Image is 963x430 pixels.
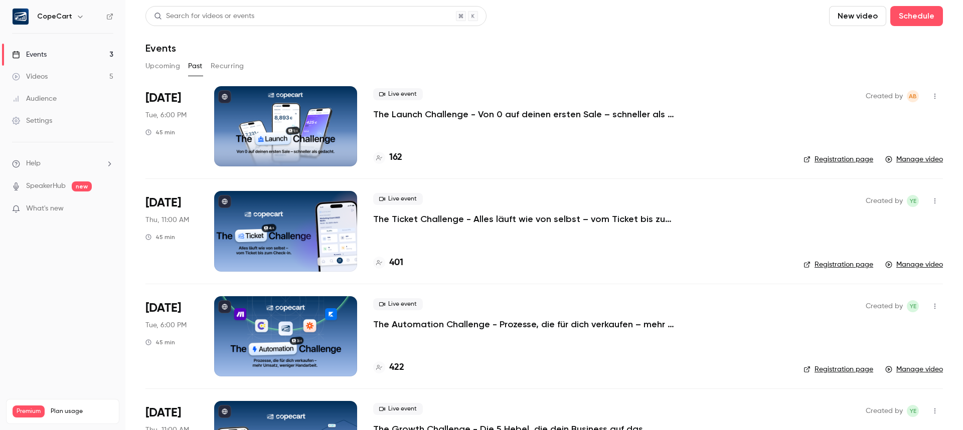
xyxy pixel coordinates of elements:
span: Live event [373,403,423,415]
div: Audience [12,94,57,104]
span: Tue, 6:00 PM [145,320,187,330]
span: [DATE] [145,90,181,106]
a: The Ticket Challenge - Alles läuft wie von selbst – vom Ticket bis zum Check-in [373,213,674,225]
div: Events [12,50,47,60]
button: New video [829,6,886,26]
div: Search for videos or events [154,11,254,22]
span: [DATE] [145,300,181,316]
a: SpeakerHub [26,181,66,191]
li: help-dropdown-opener [12,158,113,169]
a: The Automation Challenge - Prozesse, die für dich verkaufen – mehr Umsatz, weniger Handarbeit [373,318,674,330]
span: Created by [866,195,903,207]
button: Recurring [211,58,244,74]
span: Created by [866,405,903,417]
a: Manage video [885,260,943,270]
span: Plan usage [51,407,113,415]
span: Thu, 11:00 AM [145,215,189,225]
span: new [72,181,92,191]
div: Oct 9 Thu, 11:00 AM (Europe/Berlin) [145,191,198,271]
span: Anne Bertsch [907,90,919,102]
span: YE [910,300,916,312]
a: Registration page [804,154,873,164]
span: Yasamin Esfahani [907,405,919,417]
span: Created by [866,90,903,102]
a: 401 [373,256,403,270]
span: [DATE] [145,405,181,421]
h4: 422 [389,361,404,374]
span: Tue, 6:00 PM [145,110,187,120]
span: [DATE] [145,195,181,211]
button: Schedule [890,6,943,26]
span: Live event [373,298,423,310]
a: Registration page [804,260,873,270]
span: AB [909,90,917,102]
div: Oct 7 Tue, 6:00 PM (Europe/Berlin) [145,296,198,376]
span: Live event [373,193,423,205]
div: 45 min [145,338,175,346]
div: Oct 14 Tue, 6:00 PM (Europe/Rome) [145,86,198,166]
span: YE [910,195,916,207]
span: Live event [373,88,423,100]
div: Settings [12,116,52,126]
span: Help [26,158,41,169]
a: Manage video [885,364,943,374]
span: Yasamin Esfahani [907,300,919,312]
span: Premium [13,405,45,417]
div: 45 min [145,128,175,136]
span: YE [910,405,916,417]
h6: CopeCart [37,12,72,22]
span: What's new [26,203,64,214]
div: Videos [12,72,48,82]
a: 422 [373,361,404,374]
span: Created by [866,300,903,312]
div: 45 min [145,233,175,241]
a: Registration page [804,364,873,374]
h4: 162 [389,151,402,164]
span: Yasamin Esfahani [907,195,919,207]
img: CopeCart [13,9,29,25]
a: Manage video [885,154,943,164]
h4: 401 [389,256,403,270]
a: The Launch Challenge - Von 0 auf deinen ersten Sale – schneller als gedacht [373,108,674,120]
button: Upcoming [145,58,180,74]
a: 162 [373,151,402,164]
button: Past [188,58,203,74]
h1: Events [145,42,176,54]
